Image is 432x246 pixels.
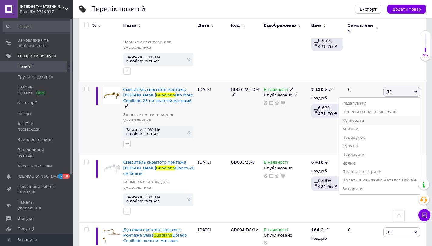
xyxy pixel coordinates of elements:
div: Опубліковано [264,92,308,98]
span: Знижка: 10% Не відображається [126,128,184,136]
a: Смеситель скрытого монтажа [PERSON_NAME]GuadianaOro Mate Cepillado 26 см золотой матовый [123,87,193,103]
b: 6 410 [311,160,323,165]
span: Групи та добірки [18,74,53,80]
div: 0 [344,82,382,155]
li: Знижка [339,125,420,133]
span: Blanco 26 см белый [123,166,195,176]
span: Замовлення та повідомлення [18,38,56,48]
img: Смеситель скрытого монтажа Valaz Guadiana Oro Mate Cepillado 26 см золотой матовый [103,87,120,104]
li: Приховати [339,150,420,159]
span: 5 [58,174,63,179]
span: Покупці [18,226,34,231]
span: Душевая система скрытого монтажа Valaz [123,228,181,238]
button: Додати товар [387,5,426,14]
li: Видалити [339,184,420,193]
span: Показники роботи компанії [18,184,56,195]
a: Черные смесители для умывальника [123,39,195,50]
span: GD001/26-B [231,160,255,165]
span: GD001/26-OM [231,87,259,92]
div: Роздріб [311,236,343,241]
span: Guadiana [156,93,175,97]
div: CHF [311,227,329,233]
span: Позиції [18,64,32,69]
img: Смеситель скрытого монтажа Valaz Guadiana Blanco 26 см белый [103,160,120,177]
li: Додати на вітрину [339,168,420,176]
span: 6.63%, 424.66 ₴ [318,178,337,189]
span: Імпорт [18,111,32,116]
span: В наявності [264,228,288,234]
div: 9% [420,53,430,58]
span: Інтернет-магазин чорної сантехніки та інших товарів для будинку [20,4,65,9]
span: Dorado Cepillado золотая матовая [123,233,187,243]
span: Oro Mate Cepillado 26 см золотой матовый [123,93,193,103]
span: Знижка: 10% Не відображається [126,195,184,203]
span: 6.63%, 471.70 ₴ [318,105,337,116]
li: Подарунок [339,133,420,142]
span: Категорії [18,100,37,106]
span: Панель управління [18,200,56,211]
span: GD004-DC/1V [231,228,258,232]
span: Замовлення [348,23,374,34]
div: ₴ [311,160,328,165]
li: Ярлик [339,159,420,168]
span: Видалені позиції [18,137,52,142]
span: Guadiana [153,233,172,238]
a: Белые смесители для умывальника [123,179,195,190]
input: Пошук [3,21,72,32]
span: Характеристики [18,163,52,169]
li: Копіювати [339,116,420,125]
div: Опубліковано [264,165,308,171]
div: [DATE] [196,15,229,82]
span: Товари та послуги [18,53,56,59]
span: Guadiana [156,166,175,170]
li: Підняти на початок групи [339,108,420,116]
b: 7 120 [311,87,323,92]
span: Смеситель скрытого монтажа [PERSON_NAME] [123,160,186,170]
span: [DEMOGRAPHIC_DATA] [18,174,62,179]
span: Назва [123,23,137,28]
div: Опубліковано [264,233,308,238]
span: Знижка: 10% Не відображається [126,55,184,63]
div: Роздріб [311,95,343,101]
li: Супутні [339,142,420,150]
span: Дії [386,230,391,234]
b: 164 [311,228,319,232]
span: Відгуки [18,216,33,221]
a: Душевая система скрытого монтажа ValazGuadianaDorado Cepillado золотая матовая [123,228,187,243]
span: В наявності [264,160,288,166]
a: Золотые смесители для умывальника [123,112,195,123]
span: Дії [386,89,391,94]
span: Акції та промокоди [18,121,56,132]
img: Душевая система скрытого монтажа Valaz Guadiana Dorado Cepillado золотая матовая [103,227,120,244]
span: Ціна [311,23,321,28]
a: Смеситель скрытого монтажа [PERSON_NAME]GuadianaBlanco 26 см белый [123,160,195,175]
span: 6.63%, 471.70 ₴ [318,38,337,49]
span: 10 [63,174,70,179]
div: Ваш ID: 2719817 [20,9,73,15]
div: 0 [344,15,382,82]
button: Чат з покупцем [418,209,430,221]
li: Додати в кампанію Каталог ProSale [339,176,420,184]
div: [DATE] [196,155,229,222]
span: Дата [198,23,209,28]
span: Смеситель скрытого монтажа [PERSON_NAME] [123,87,186,97]
span: Додати товар [392,7,421,12]
span: % [92,23,96,28]
div: Перелік позицій [91,6,145,12]
span: Код [231,23,240,28]
span: Експорт [360,7,377,12]
div: ₴ [311,87,333,92]
li: Редагувати [339,99,420,108]
button: Експорт [355,5,382,14]
span: Сезонні знижки [18,85,56,95]
div: Роздріб [311,168,343,174]
span: В наявності [264,87,288,94]
div: [DATE] [196,82,229,155]
span: Відображення [264,23,297,28]
span: Відновлення позицій [18,147,56,158]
